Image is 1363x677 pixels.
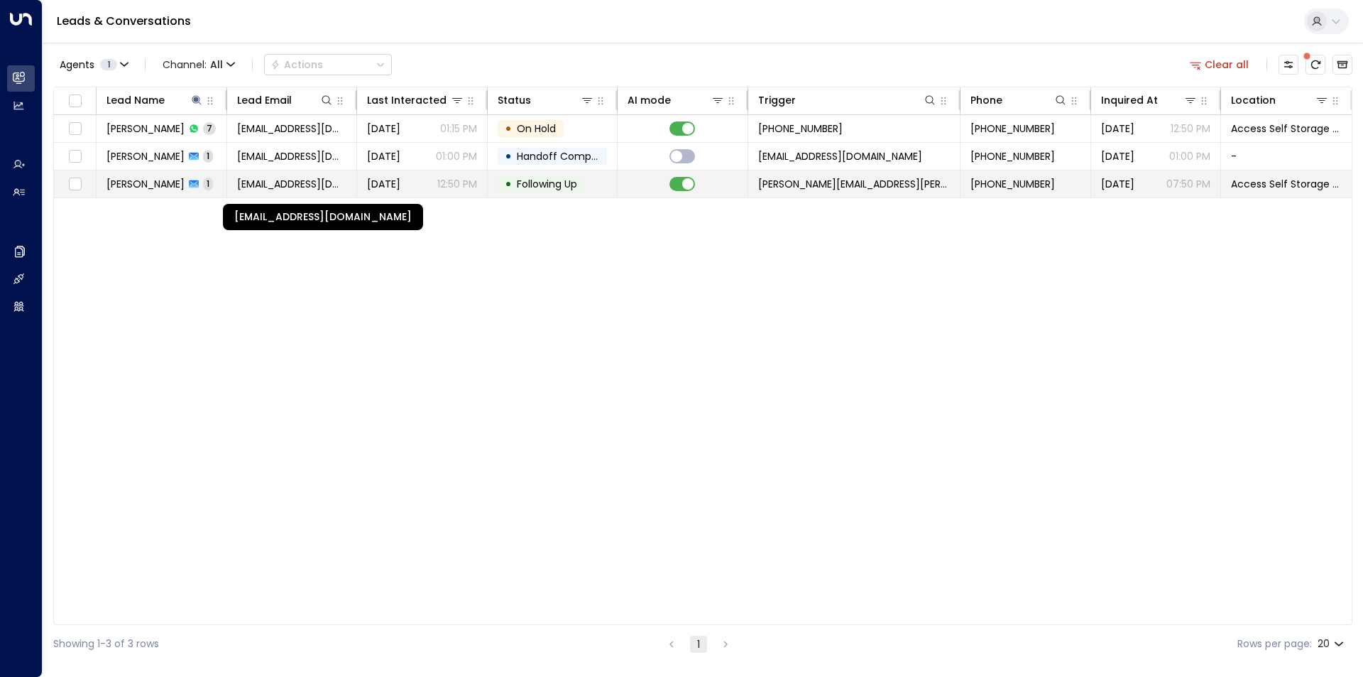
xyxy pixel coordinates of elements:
div: 20 [1318,634,1347,654]
div: Lead Name [106,92,204,109]
div: Actions [270,58,323,71]
div: Trigger [758,92,796,109]
p: 12:50 PM [1171,121,1210,136]
span: Sep 22, 2025 [1101,149,1134,163]
div: Showing 1-3 of 3 rows [53,637,159,651]
p: 01:00 PM [1169,149,1210,163]
div: • [505,172,512,196]
div: AI mode [628,92,671,109]
span: +447939313733 [758,121,843,136]
div: Lead Email [237,92,292,109]
p: 12:50 PM [437,177,477,191]
div: Inquired At [1101,92,1158,109]
div: Button group with a nested menu [264,54,392,75]
button: Actions [264,54,392,75]
span: 1 [203,150,213,162]
div: Location [1231,92,1276,109]
button: Clear all [1184,55,1255,75]
div: • [505,144,512,168]
p: 01:00 PM [436,149,477,163]
div: Last Interacted [367,92,464,109]
label: Rows per page: [1237,637,1312,651]
div: Status [498,92,531,109]
span: Toggle select row [66,175,84,193]
div: AI mode [628,92,725,109]
td: - [1221,143,1352,170]
span: marlh63@outlook.com [237,149,347,163]
button: Archived Leads [1332,55,1352,75]
span: marlh63@outlook.com [237,121,347,136]
span: Toggle select row [66,148,84,166]
span: Marleen Haye [106,149,185,163]
div: Lead Name [106,92,165,109]
span: Marleen Haye [106,177,185,191]
a: Leads & Conversations [57,13,191,29]
nav: pagination navigation [662,635,735,653]
div: Phone [970,92,1002,109]
div: Location [1231,92,1329,109]
span: Agents [60,60,94,70]
span: All [210,59,223,70]
button: page 1 [690,636,707,653]
p: 07:50 PM [1166,177,1210,191]
div: [EMAIL_ADDRESS][DOMAIN_NAME] [223,204,423,230]
div: Last Interacted [367,92,447,109]
span: Sep 22, 2025 [1101,121,1134,136]
div: Lead Email [237,92,334,109]
span: Sep 19, 2025 [1101,177,1134,191]
button: Channel:All [157,55,241,75]
span: +447939313733 [970,149,1055,163]
span: Handoff Completed [517,149,617,163]
button: Agents1 [53,55,133,75]
span: 7 [203,122,216,134]
div: Trigger [758,92,938,109]
span: Following Up [517,177,577,191]
span: +447939313733 [970,121,1055,136]
span: laura.chambers@accessstorage.com [758,177,951,191]
div: Inquired At [1101,92,1198,109]
span: Toggle select row [66,120,84,138]
span: Access Self Storage - Romford [1231,121,1342,136]
span: marlh63@outlook.com [237,177,347,191]
span: There are new threads available. Refresh the grid to view the latest updates. [1305,55,1325,75]
span: +447939313733 [970,177,1055,191]
span: Access Self Storage - Romford [1231,177,1342,191]
span: 1 [100,59,117,70]
button: Customize [1279,55,1298,75]
span: Sep 22, 2025 [367,177,400,191]
span: Sep 22, 2025 [367,121,400,136]
span: Channel: [157,55,241,75]
span: Toggle select all [66,92,84,110]
span: marlh63@outlook.com [758,149,922,163]
span: Sep 22, 2025 [367,149,400,163]
div: • [505,117,512,141]
div: Status [498,92,595,109]
div: Phone [970,92,1068,109]
span: Marleen Haye [106,121,185,136]
p: 01:15 PM [440,121,477,136]
span: 1 [203,178,213,190]
span: On Hold [517,121,556,136]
